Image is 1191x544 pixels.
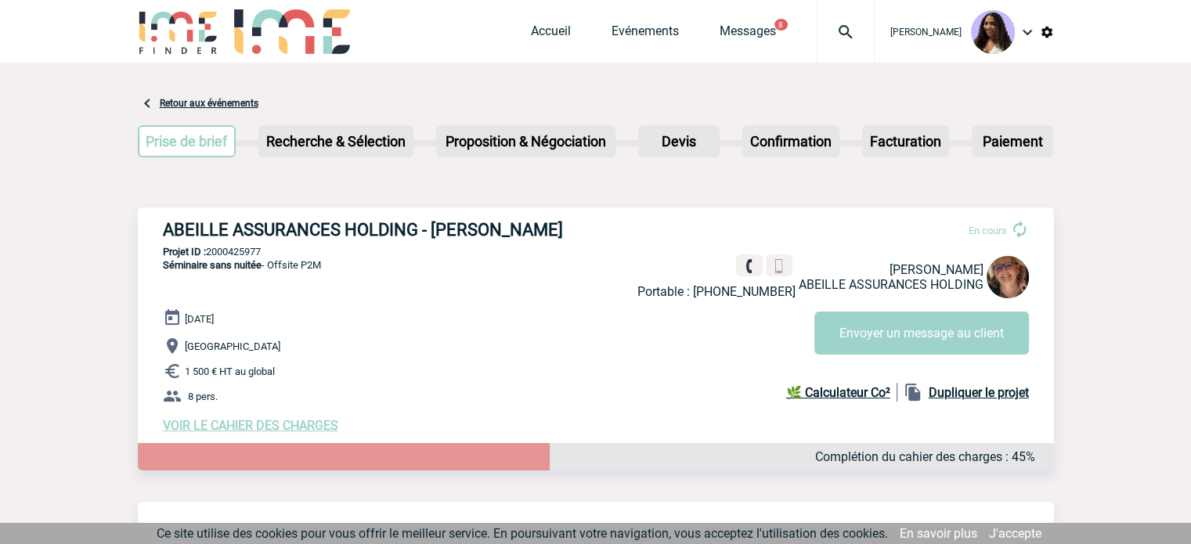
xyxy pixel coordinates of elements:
[138,246,1054,258] p: 2000425977
[188,391,218,402] span: 8 pers.
[814,312,1029,355] button: Envoyer un message au client
[640,127,718,156] p: Devis
[163,220,633,240] h3: ABEILLE ASSURANCES HOLDING - [PERSON_NAME]
[720,23,776,45] a: Messages
[786,383,897,402] a: 🌿 Calculateur Co²
[929,385,1029,400] b: Dupliquer le projet
[185,340,280,352] span: [GEOGRAPHIC_DATA]
[890,262,983,277] span: [PERSON_NAME]
[531,23,571,45] a: Accueil
[890,27,962,38] span: [PERSON_NAME]
[772,259,786,273] img: portable.png
[139,127,235,156] p: Prise de brief
[989,526,1041,541] a: J'accepte
[637,284,796,299] p: Portable : [PHONE_NUMBER]
[163,259,321,271] span: - Offsite P2M
[163,418,338,433] a: VOIR LE CAHIER DES CHARGES
[774,19,788,31] button: 8
[157,526,888,541] span: Ce site utilise des cookies pour vous offrir le meilleur service. En poursuivant votre navigation...
[971,10,1015,54] img: 131234-0.jpg
[969,225,1007,236] span: En cours
[864,127,947,156] p: Facturation
[612,23,679,45] a: Evénements
[786,385,890,400] b: 🌿 Calculateur Co²
[438,127,614,156] p: Proposition & Négociation
[799,277,983,292] span: ABEILLE ASSURANCES HOLDING
[973,127,1052,156] p: Paiement
[163,246,206,258] b: Projet ID :
[185,366,275,377] span: 1 500 € HT au global
[260,127,412,156] p: Recherche & Sélection
[904,383,922,402] img: file_copy-black-24dp.png
[138,9,219,54] img: IME-Finder
[742,259,756,273] img: fixe.png
[900,526,977,541] a: En savoir plus
[987,256,1029,298] img: 128244-0.jpg
[163,259,262,271] span: Séminaire sans nuitée
[160,98,258,109] a: Retour aux événements
[744,127,838,156] p: Confirmation
[185,313,214,325] span: [DATE]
